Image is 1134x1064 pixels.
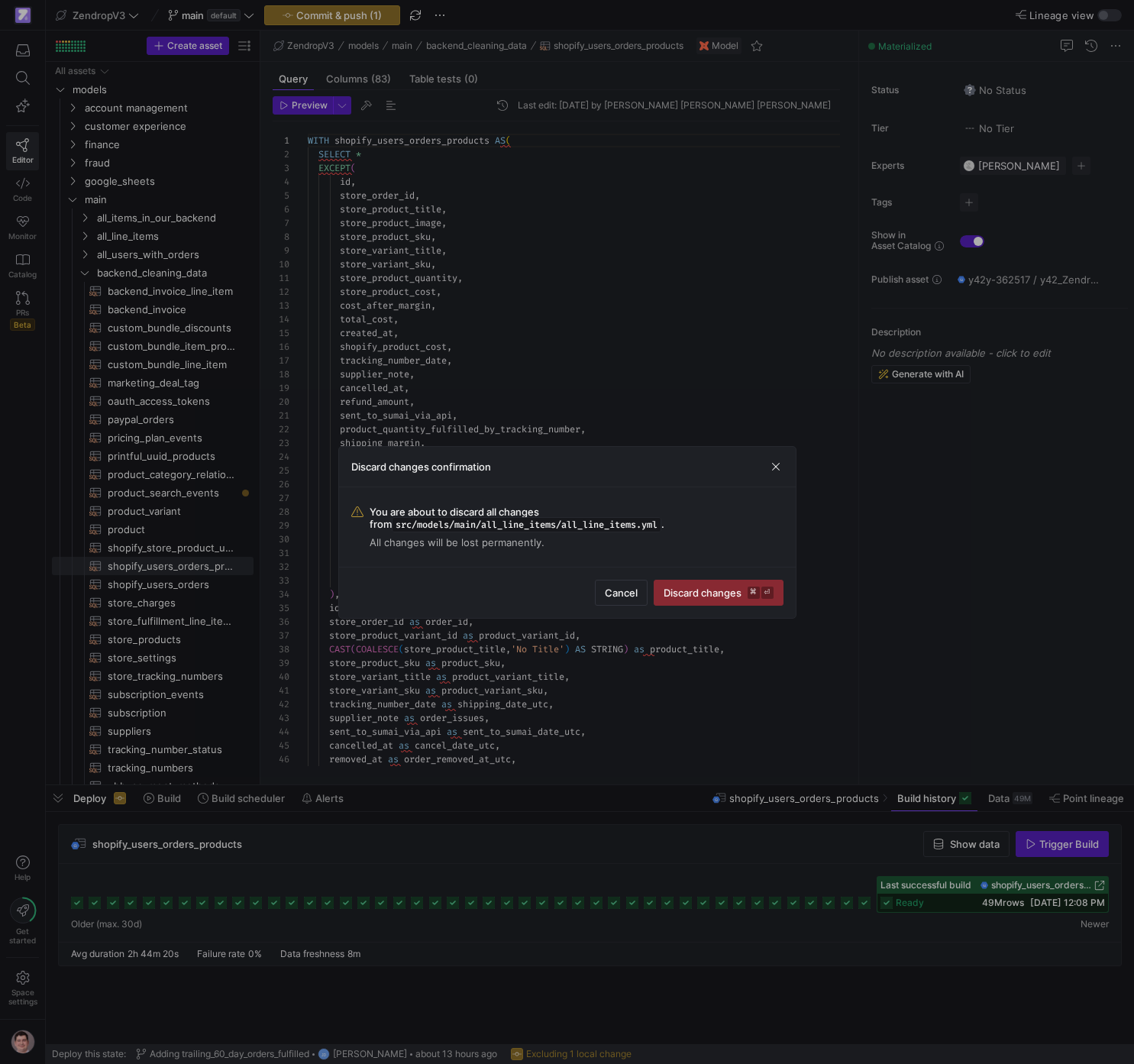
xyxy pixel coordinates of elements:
span: All changes will be lost permanently. [370,536,783,548]
button: Discard changes⌘⏎ [654,580,783,606]
span: You are about to discard all changes from . [370,506,783,530]
h3: Discard changes confirmation [351,461,491,473]
button: Cancel [595,580,648,606]
span: src/models/main/all_line_items/all_line_items.yml [392,517,661,532]
span: Discard changes [664,587,774,599]
span: Cancel [605,587,638,599]
kbd: ⌘ [748,587,760,599]
kbd: ⏎ [761,587,774,599]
